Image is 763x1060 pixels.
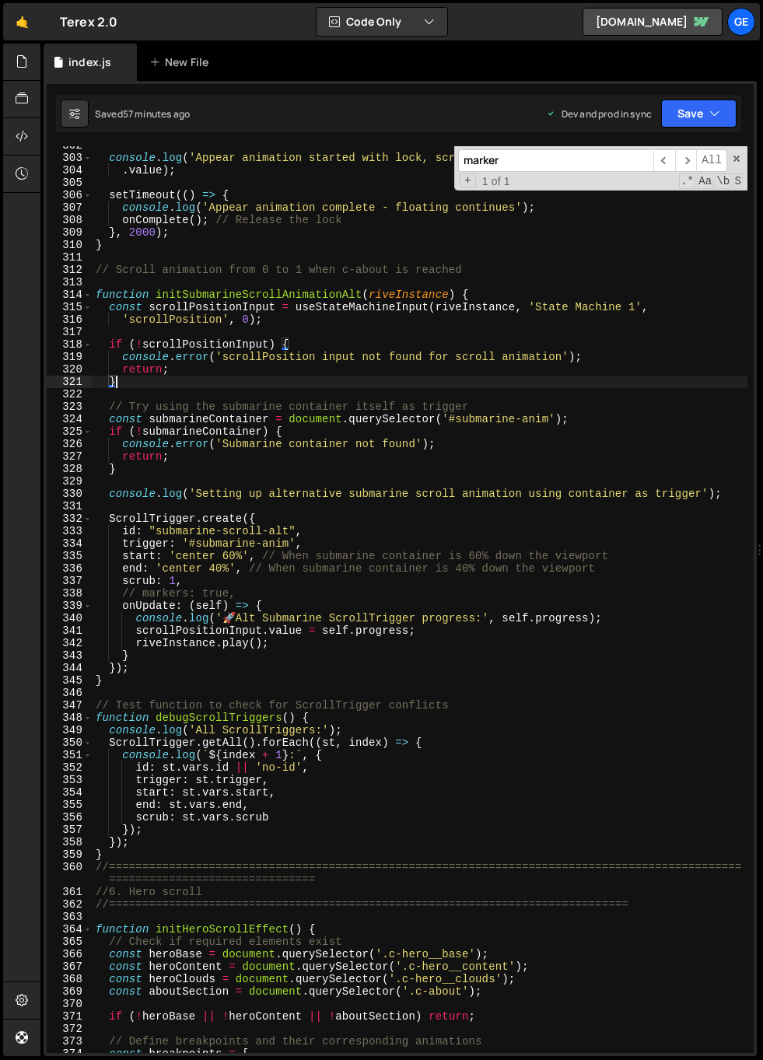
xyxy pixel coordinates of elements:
div: 355 [47,799,93,811]
div: 339 [47,600,93,612]
div: 313 [47,276,93,289]
div: 316 [47,313,93,326]
div: 317 [47,326,93,338]
div: 352 [47,761,93,774]
span: 1 of 1 [476,175,516,187]
span: Toggle Replace mode [460,173,476,187]
div: 325 [47,425,93,438]
div: 346 [47,687,93,699]
div: 342 [47,637,93,649]
div: 310 [47,239,93,251]
div: 329 [47,475,93,488]
div: 327 [47,450,93,463]
div: 349 [47,724,93,736]
span: RegExp Search [679,173,695,189]
span: Search In Selection [733,173,743,189]
div: 348 [47,712,93,724]
div: 364 [47,923,93,936]
div: 330 [47,488,93,500]
a: Ge [727,8,755,36]
a: [DOMAIN_NAME] [583,8,723,36]
div: 309 [47,226,93,239]
input: Search for [458,149,653,172]
div: Terex 2.0 [60,12,117,31]
button: Code Only [317,8,447,36]
div: 374 [47,1048,93,1060]
div: 326 [47,438,93,450]
div: 314 [47,289,93,301]
div: 333 [47,525,93,537]
div: 363 [47,911,93,923]
span: ​ [675,149,697,172]
div: Saved [95,107,190,121]
div: 370 [47,998,93,1010]
div: 305 [47,177,93,189]
div: 353 [47,774,93,786]
div: 311 [47,251,93,264]
div: 361 [47,886,93,898]
div: 303 [47,152,93,164]
div: 337 [47,575,93,587]
div: 335 [47,550,93,562]
div: 366 [47,948,93,960]
div: 331 [47,500,93,513]
button: Save [661,100,737,128]
div: 312 [47,264,93,276]
div: 365 [47,936,93,948]
div: 347 [47,699,93,712]
div: New File [149,54,215,70]
div: 340 [47,612,93,624]
span: Alt-Enter [696,149,727,172]
div: 367 [47,960,93,973]
div: 351 [47,749,93,761]
span: Whole Word Search [715,173,731,189]
div: Dev and prod in sync [546,107,652,121]
div: 357 [47,824,93,836]
div: 308 [47,214,93,226]
div: 356 [47,811,93,824]
div: index.js [68,54,111,70]
div: 57 minutes ago [123,107,190,121]
div: 354 [47,786,93,799]
div: 362 [47,898,93,911]
div: 350 [47,736,93,749]
div: 336 [47,562,93,575]
div: 318 [47,338,93,351]
div: 332 [47,513,93,525]
div: 323 [47,401,93,413]
div: 359 [47,848,93,861]
div: 338 [47,587,93,600]
div: 371 [47,1010,93,1023]
a: 🤙 [3,3,41,40]
div: 320 [47,363,93,376]
div: 368 [47,973,93,985]
span: ​ [653,149,675,172]
div: 319 [47,351,93,363]
div: 307 [47,201,93,214]
div: 306 [47,189,93,201]
div: 328 [47,463,93,475]
div: 358 [47,836,93,848]
div: 324 [47,413,93,425]
div: 345 [47,674,93,687]
div: 343 [47,649,93,662]
div: 372 [47,1023,93,1035]
div: 334 [47,537,93,550]
div: 344 [47,662,93,674]
div: 321 [47,376,93,388]
div: 304 [47,164,93,177]
div: 360 [47,861,93,886]
span: CaseSensitive Search [697,173,713,189]
div: 315 [47,301,93,313]
div: 322 [47,388,93,401]
div: 369 [47,985,93,998]
div: 341 [47,624,93,637]
div: 373 [47,1035,93,1048]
